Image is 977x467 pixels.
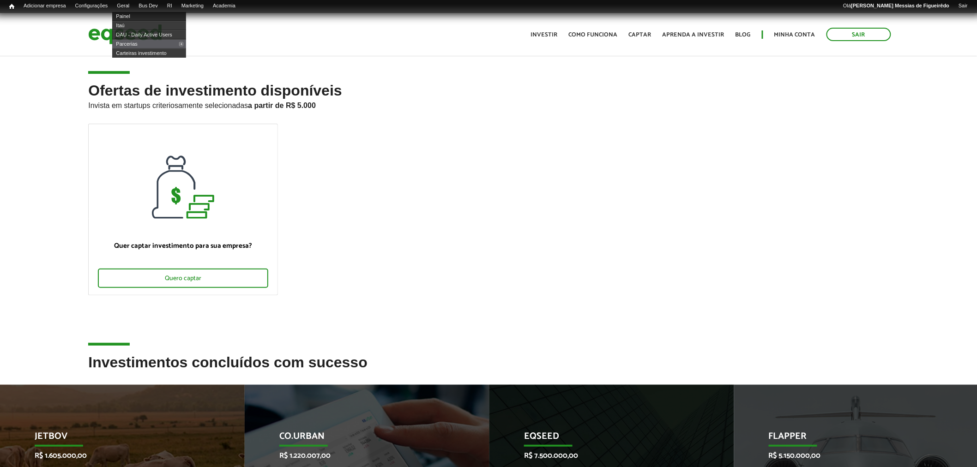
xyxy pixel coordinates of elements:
[88,83,888,124] h2: Ofertas de investimento disponíveis
[838,2,954,10] a: Olá[PERSON_NAME] Messias de Figueirêdo
[531,32,558,38] a: Investir
[774,32,815,38] a: Minha conta
[98,269,268,288] div: Quero captar
[88,22,162,47] img: EqSeed
[629,32,651,38] a: Captar
[71,2,113,10] a: Configurações
[35,451,196,460] p: R$ 1.605.000,00
[279,451,441,460] p: R$ 1.220.007,00
[112,2,134,10] a: Geral
[177,2,208,10] a: Marketing
[19,2,71,10] a: Adicionar empresa
[35,431,196,447] p: JetBov
[208,2,240,10] a: Academia
[248,102,316,109] strong: a partir de R$ 5.000
[163,2,177,10] a: RI
[851,3,949,8] strong: [PERSON_NAME] Messias de Figueirêdo
[769,431,930,447] p: Flapper
[134,2,163,10] a: Bus Dev
[524,431,686,447] p: EqSeed
[826,28,891,41] a: Sair
[736,32,751,38] a: Blog
[524,451,686,460] p: R$ 7.500.000,00
[9,3,14,10] span: Início
[5,2,19,11] a: Início
[954,2,972,10] a: Sair
[769,451,930,460] p: R$ 5.150.000,00
[663,32,724,38] a: Aprenda a investir
[88,124,278,295] a: Quer captar investimento para sua empresa? Quero captar
[88,354,888,384] h2: Investimentos concluídos com sucesso
[569,32,618,38] a: Como funciona
[88,99,888,110] p: Invista em startups criteriosamente selecionadas
[112,12,186,21] a: Painel
[98,242,268,250] p: Quer captar investimento para sua empresa?
[279,431,441,447] p: Co.Urban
